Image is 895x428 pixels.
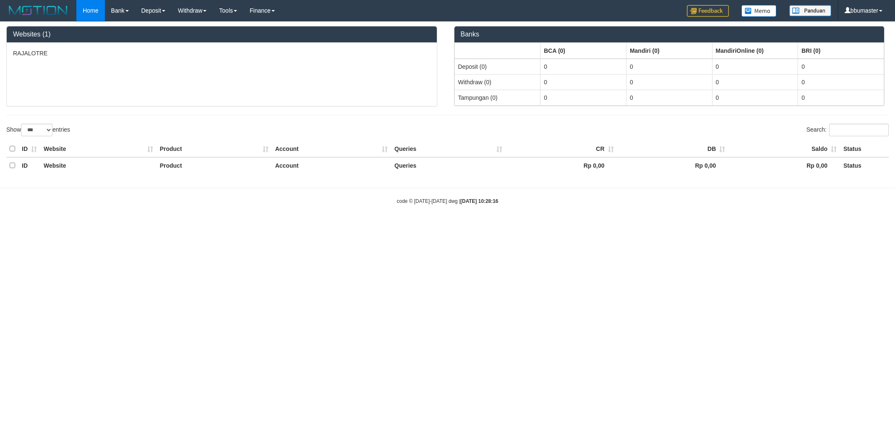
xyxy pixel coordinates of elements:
[540,59,626,75] td: 0
[18,157,40,174] th: ID
[391,141,506,157] th: Queries
[798,74,884,90] td: 0
[506,141,617,157] th: CR
[40,141,157,157] th: Website
[21,124,52,136] select: Showentries
[6,124,70,136] label: Show entries
[18,141,40,157] th: ID
[687,5,729,17] img: Feedback.jpg
[712,90,798,105] td: 0
[540,43,626,59] th: Group: activate to sort column ascending
[454,90,540,105] td: Tampungan (0)
[454,59,540,75] td: Deposit (0)
[272,141,391,157] th: Account
[789,5,831,16] img: panduan.png
[626,43,712,59] th: Group: activate to sort column ascending
[391,157,506,174] th: Queries
[626,59,712,75] td: 0
[712,43,798,59] th: Group: activate to sort column ascending
[540,90,626,105] td: 0
[712,74,798,90] td: 0
[840,157,889,174] th: Status
[712,59,798,75] td: 0
[798,43,884,59] th: Group: activate to sort column ascending
[461,31,878,38] h3: Banks
[540,74,626,90] td: 0
[728,157,840,174] th: Rp 0,00
[13,31,431,38] h3: Websites (1)
[728,141,840,157] th: Saldo
[6,4,70,17] img: MOTION_logo.png
[460,198,498,204] strong: [DATE] 10:28:16
[397,198,498,204] small: code © [DATE]-[DATE] dwg |
[806,124,889,136] label: Search:
[617,141,729,157] th: DB
[157,141,272,157] th: Product
[272,157,391,174] th: Account
[798,90,884,105] td: 0
[617,157,729,174] th: Rp 0,00
[626,90,712,105] td: 0
[13,49,431,57] p: RAJALOTRE
[626,74,712,90] td: 0
[454,74,540,90] td: Withdraw (0)
[741,5,777,17] img: Button%20Memo.svg
[798,59,884,75] td: 0
[506,157,617,174] th: Rp 0,00
[454,43,540,59] th: Group: activate to sort column ascending
[157,157,272,174] th: Product
[840,141,889,157] th: Status
[40,157,157,174] th: Website
[829,124,889,136] input: Search:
